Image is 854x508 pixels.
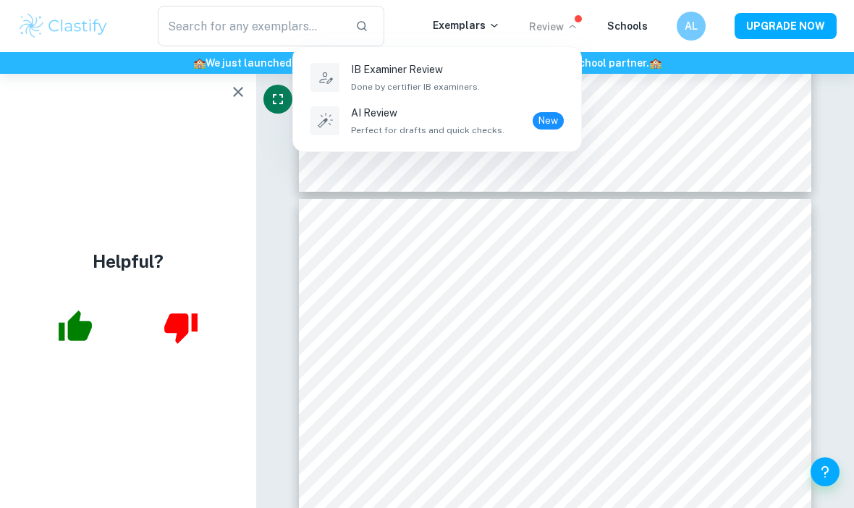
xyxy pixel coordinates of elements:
[351,80,480,93] span: Done by certifier IB examiners.
[308,102,567,140] a: AI ReviewPerfect for drafts and quick checks.New
[308,59,567,96] a: IB Examiner ReviewDone by certifier IB examiners.
[351,105,504,121] p: AI Review
[351,124,504,137] span: Perfect for drafts and quick checks.
[533,114,564,128] span: New
[351,62,480,77] p: IB Examiner Review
